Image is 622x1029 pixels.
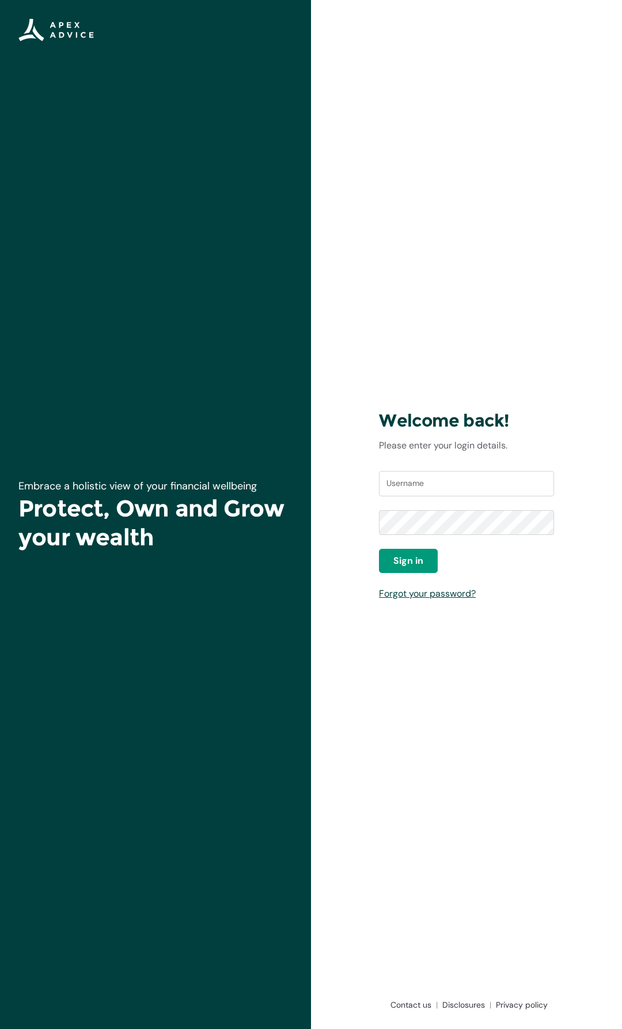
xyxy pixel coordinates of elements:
[393,554,423,568] span: Sign in
[379,471,554,496] input: Username
[386,999,438,1011] a: Contact us
[18,479,257,493] span: Embrace a holistic view of your financial wellbeing
[379,410,554,432] h3: Welcome back!
[491,999,548,1011] a: Privacy policy
[18,18,94,42] img: Apex Advice Group
[379,549,438,573] button: Sign in
[379,439,554,453] p: Please enter your login details.
[379,587,476,600] a: Forgot your password?
[18,494,293,552] h1: Protect, Own and Grow your wealth
[438,999,491,1011] a: Disclosures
